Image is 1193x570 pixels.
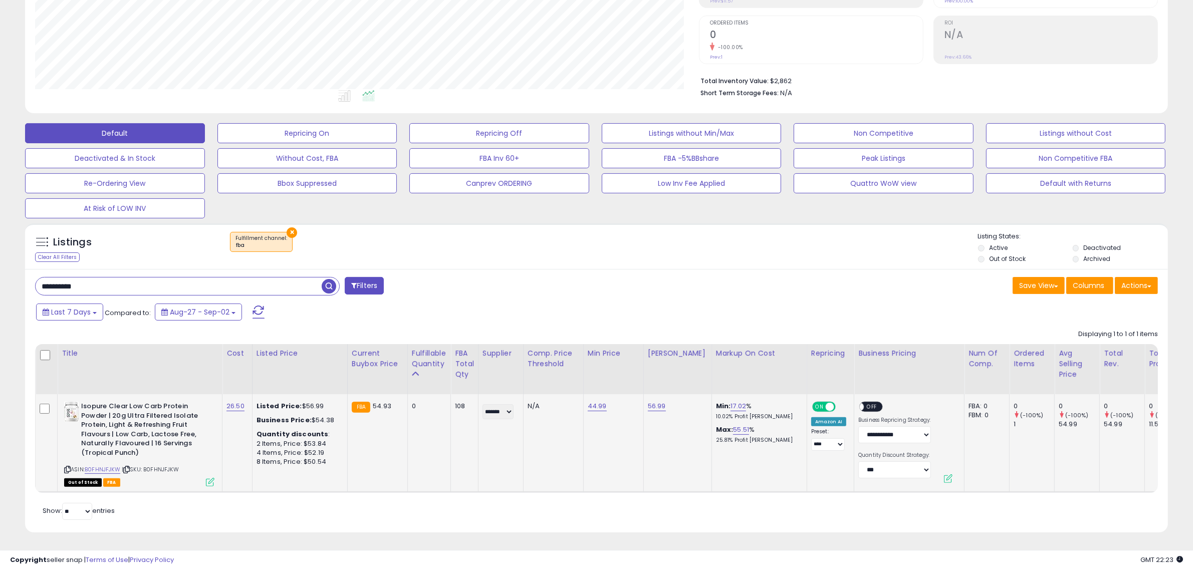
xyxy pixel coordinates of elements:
[257,402,340,411] div: $56.99
[10,555,47,564] strong: Copyright
[969,348,1005,369] div: Num of Comp.
[1059,420,1099,429] div: 54.99
[409,123,589,143] button: Repricing Off
[969,411,1002,420] div: FBM: 0
[373,401,391,411] span: 54.93
[1104,420,1144,429] div: 54.99
[710,21,923,26] span: Ordered Items
[989,243,1008,252] label: Active
[235,234,287,249] span: Fulfillment channel :
[35,252,80,262] div: Clear All Filters
[257,457,340,466] div: 8 Items, Price: $50.54
[969,402,1002,411] div: FBA: 0
[989,254,1026,263] label: Out of Stock
[811,417,846,426] div: Amazon AI
[864,403,880,411] span: OFF
[1066,277,1113,294] button: Columns
[25,148,205,168] button: Deactivated & In Stock
[1115,277,1158,294] button: Actions
[25,173,205,193] button: Re-Ordering View
[1020,411,1043,419] small: (-100%)
[714,44,743,51] small: -100.00%
[1013,277,1065,294] button: Save View
[287,227,297,238] button: ×
[53,235,92,249] h5: Listings
[257,430,340,439] div: :
[257,448,340,457] div: 4 Items, Price: $52.19
[588,401,607,411] a: 44.99
[25,123,205,143] button: Default
[10,555,174,565] div: seller snap | |
[1149,348,1185,369] div: Total Profit
[834,403,850,411] span: OFF
[528,348,579,369] div: Comp. Price Threshold
[711,344,807,394] th: The percentage added to the cost of goods (COGS) that forms the calculator for Min & Max prices.
[62,348,218,359] div: Title
[1084,243,1121,252] label: Deactivated
[716,425,734,434] b: Max:
[409,173,589,193] button: Canprev ORDERING
[1065,411,1088,419] small: (-100%)
[858,348,960,359] div: Business Pricing
[64,402,214,485] div: ASIN:
[409,148,589,168] button: FBA Inv 60+
[217,148,397,168] button: Without Cost, FBA
[257,439,340,448] div: 2 Items, Price: $53.84
[170,307,229,317] span: Aug-27 - Sep-02
[1014,348,1050,369] div: Ordered Items
[257,348,343,359] div: Listed Price
[700,77,769,85] b: Total Inventory Value:
[81,402,203,460] b: Isopure Clear Low Carb Protein Powder | 20g Ultra Filtered Isolate Protein, Light & Refreshing Fr...
[986,148,1166,168] button: Non Competitive FBA
[811,348,850,359] div: Repricing
[1149,420,1189,429] div: 11.57
[794,123,974,143] button: Non Competitive
[858,417,931,424] label: Business Repricing Strategy:
[602,123,782,143] button: Listings without Min/Max
[528,402,576,411] div: N/A
[103,478,120,487] span: FBA
[455,348,474,380] div: FBA Total Qty
[455,402,470,411] div: 108
[648,348,707,359] div: [PERSON_NAME]
[794,173,974,193] button: Quattro WoW view
[235,242,287,249] div: fba
[130,555,174,564] a: Privacy Policy
[1014,420,1054,429] div: 1
[257,416,340,425] div: $54.38
[86,555,128,564] a: Terms of Use
[986,173,1166,193] button: Default with Returns
[716,437,799,444] p: 25.81% Profit [PERSON_NAME]
[478,344,523,394] th: CSV column name: cust_attr_1_Supplier
[1104,402,1144,411] div: 0
[257,429,329,439] b: Quantity discounts
[257,415,312,425] b: Business Price:
[345,277,384,295] button: Filters
[700,89,779,97] b: Short Term Storage Fees:
[716,425,799,444] div: %
[155,304,242,321] button: Aug-27 - Sep-02
[412,348,446,369] div: Fulfillable Quantity
[412,402,443,411] div: 0
[226,348,248,359] div: Cost
[1149,402,1189,411] div: 0
[700,74,1150,86] li: $2,862
[1073,280,1104,291] span: Columns
[710,29,923,43] h2: 0
[716,402,799,420] div: %
[811,428,846,451] div: Preset:
[85,465,120,474] a: B0FHNJFJKW
[105,308,151,318] span: Compared to:
[43,506,115,515] span: Show: entries
[1059,402,1099,411] div: 0
[986,123,1166,143] button: Listings without Cost
[813,403,826,411] span: ON
[1059,348,1095,380] div: Avg Selling Price
[36,304,103,321] button: Last 7 Days
[648,401,666,411] a: 56.99
[1104,348,1140,369] div: Total Rev.
[710,54,723,60] small: Prev: 1
[716,413,799,420] p: 10.02% Profit [PERSON_NAME]
[257,401,302,411] b: Listed Price:
[1155,411,1178,419] small: (-100%)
